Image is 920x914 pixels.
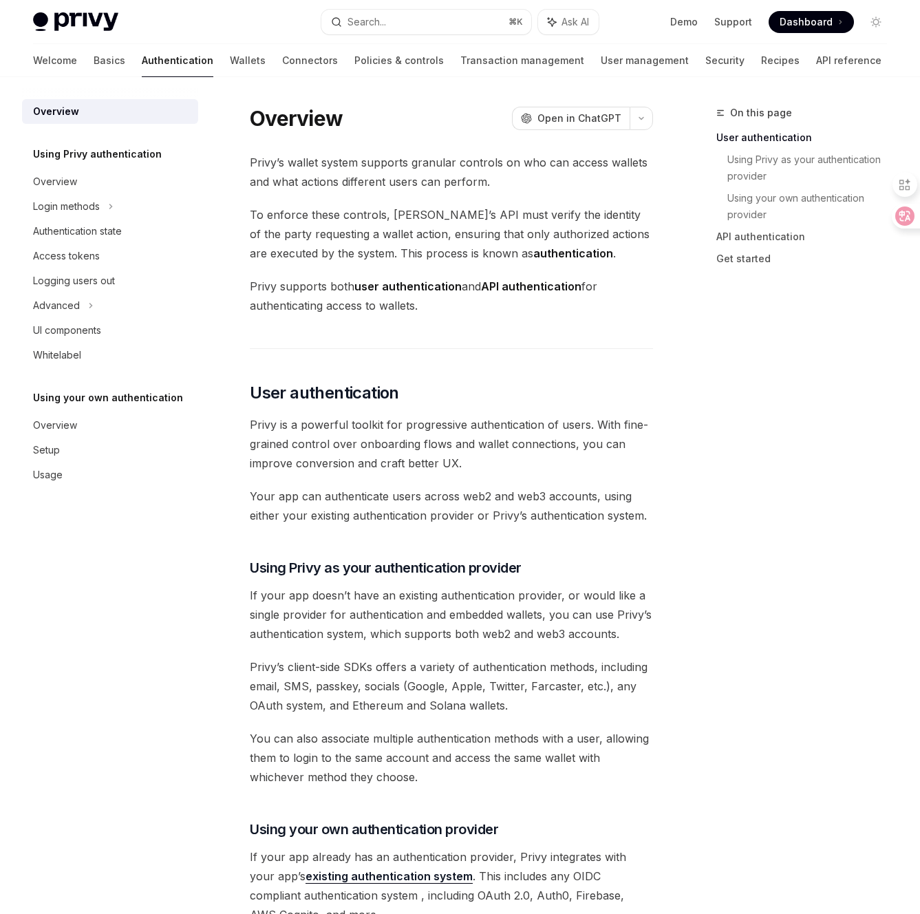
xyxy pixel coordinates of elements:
span: Ask AI [561,15,589,29]
a: User management [601,44,689,77]
span: If your app doesn’t have an existing authentication provider, or would like a single provider for... [250,586,653,644]
div: Logging users out [33,273,115,289]
a: Whitelabel [22,343,198,368]
a: Authentication state [22,219,198,244]
span: Dashboard [780,15,833,29]
img: light logo [33,12,118,32]
strong: authentication [533,246,613,260]
span: To enforce these controls, [PERSON_NAME]’s API must verify the identity of the party requesting a... [250,205,653,263]
a: Policies & controls [354,44,444,77]
a: Overview [22,169,198,194]
a: Overview [22,413,198,438]
span: User authentication [250,382,399,404]
div: UI components [33,322,101,339]
div: Usage [33,467,63,483]
div: Login methods [33,198,100,215]
a: Transaction management [460,44,584,77]
a: Demo [670,15,698,29]
a: Usage [22,463,198,487]
a: API authentication [716,226,898,248]
a: Authentication [142,44,213,77]
a: Logging users out [22,268,198,293]
a: Connectors [282,44,338,77]
strong: API authentication [481,279,581,293]
div: Search... [347,14,386,30]
a: Basics [94,44,125,77]
a: Setup [22,438,198,463]
button: Search...⌘K [321,10,531,34]
span: Your app can authenticate users across web2 and web3 accounts, using either your existing authent... [250,487,653,525]
a: Access tokens [22,244,198,268]
button: Open in ChatGPT [512,107,630,130]
a: existing authentication system [306,869,473,884]
span: Using Privy as your authentication provider [250,558,522,577]
span: You can also associate multiple authentication methods with a user, allowing them to login to the... [250,729,653,787]
strong: user authentication [354,279,462,293]
h1: Overview [250,106,343,131]
button: Ask AI [538,10,599,34]
a: Recipes [761,44,800,77]
a: User authentication [716,127,898,149]
div: Overview [33,103,79,120]
a: API reference [816,44,881,77]
span: Privy’s client-side SDKs offers a variety of authentication methods, including email, SMS, passke... [250,657,653,715]
div: Advanced [33,297,80,314]
div: Setup [33,442,60,458]
div: Authentication state [33,223,122,240]
span: On this page [730,105,792,121]
span: Privy’s wallet system supports granular controls on who can access wallets and what actions diffe... [250,153,653,191]
a: Overview [22,99,198,124]
span: Privy is a powerful toolkit for progressive authentication of users. With fine-grained control ov... [250,415,653,473]
span: Open in ChatGPT [537,111,621,125]
span: Using your own authentication provider [250,820,498,839]
div: Access tokens [33,248,100,264]
a: Get started [716,248,898,270]
div: Whitelabel [33,347,81,363]
a: UI components [22,318,198,343]
a: Security [705,44,745,77]
span: ⌘ K [509,17,523,28]
a: Using Privy as your authentication provider [727,149,898,187]
a: Support [714,15,752,29]
h5: Using Privy authentication [33,146,162,162]
div: Overview [33,417,77,434]
button: Toggle dark mode [865,11,887,33]
a: Wallets [230,44,266,77]
a: Using your own authentication provider [727,187,898,226]
h5: Using your own authentication [33,390,183,406]
a: Welcome [33,44,77,77]
div: Overview [33,173,77,190]
a: Dashboard [769,11,854,33]
span: Privy supports both and for authenticating access to wallets. [250,277,653,315]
